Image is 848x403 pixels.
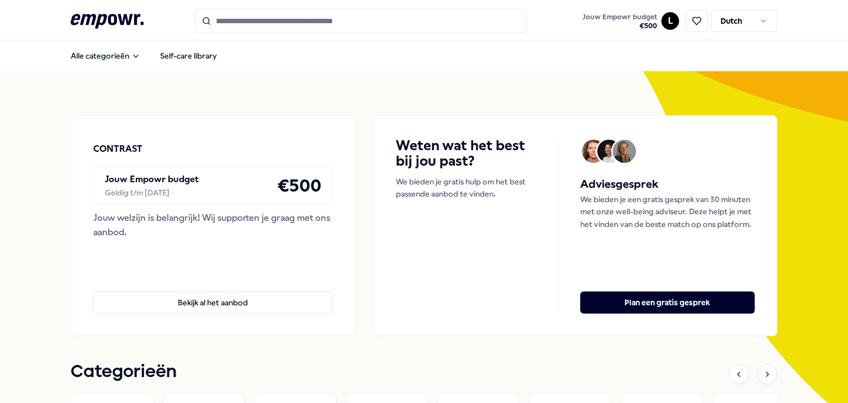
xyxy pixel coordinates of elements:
[195,9,527,33] input: Search for products, categories or subcategories
[62,45,149,67] button: Alle categorieën
[613,140,636,163] img: Avatar
[105,172,199,187] p: Jouw Empowr budget
[580,176,755,193] h5: Adviesgesprek
[93,274,333,314] a: Bekijk al het aanbod
[582,13,657,22] span: Jouw Empowr budget
[661,12,679,30] button: L
[93,291,333,314] button: Bekijk al het aanbod
[396,176,536,200] p: We bieden je gratis hulp om het best passende aanbod te vinden.
[582,140,605,163] img: Avatar
[93,142,142,156] p: CONTRAST
[105,187,199,199] div: Geldig t/m [DATE]
[151,45,226,67] a: Self-care library
[277,172,321,199] h4: € 500
[62,45,226,67] nav: Main
[580,193,755,230] p: We bieden je een gratis gesprek van 30 minuten met onze well-being adviseur. Deze helpt je met he...
[580,10,659,33] button: Jouw Empowr budget€500
[93,211,333,239] div: Jouw welzijn is belangrijk! Wij supporten je graag met ons aanbod.
[580,291,755,314] button: Plan een gratis gesprek
[597,140,621,163] img: Avatar
[582,22,657,30] span: € 500
[396,138,536,169] h4: Weten wat het best bij jou past?
[578,9,661,33] a: Jouw Empowr budget€500
[71,358,177,386] h1: Categorieën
